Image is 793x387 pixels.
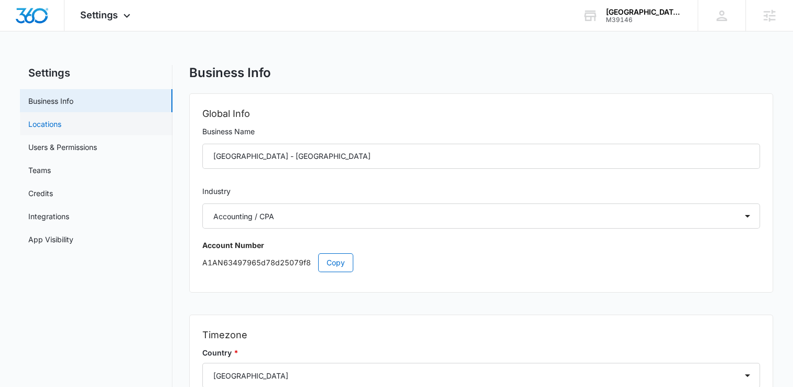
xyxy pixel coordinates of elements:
[202,186,760,197] label: Industry
[28,95,73,106] a: Business Info
[318,253,353,272] button: Copy
[202,106,760,121] h2: Global Info
[28,142,97,153] a: Users & Permissions
[28,119,61,130] a: Locations
[202,328,760,342] h2: Timezone
[20,65,172,81] h2: Settings
[327,257,345,268] span: Copy
[80,9,118,20] span: Settings
[28,188,53,199] a: Credits
[606,16,682,24] div: account id
[606,8,682,16] div: account name
[28,234,73,245] a: App Visibility
[189,65,271,81] h1: Business Info
[28,211,69,222] a: Integrations
[202,126,760,137] label: Business Name
[202,241,264,250] strong: Account Number
[202,347,760,359] label: Country
[28,165,51,176] a: Teams
[202,253,760,272] p: A1AN63497965d78d25079f8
